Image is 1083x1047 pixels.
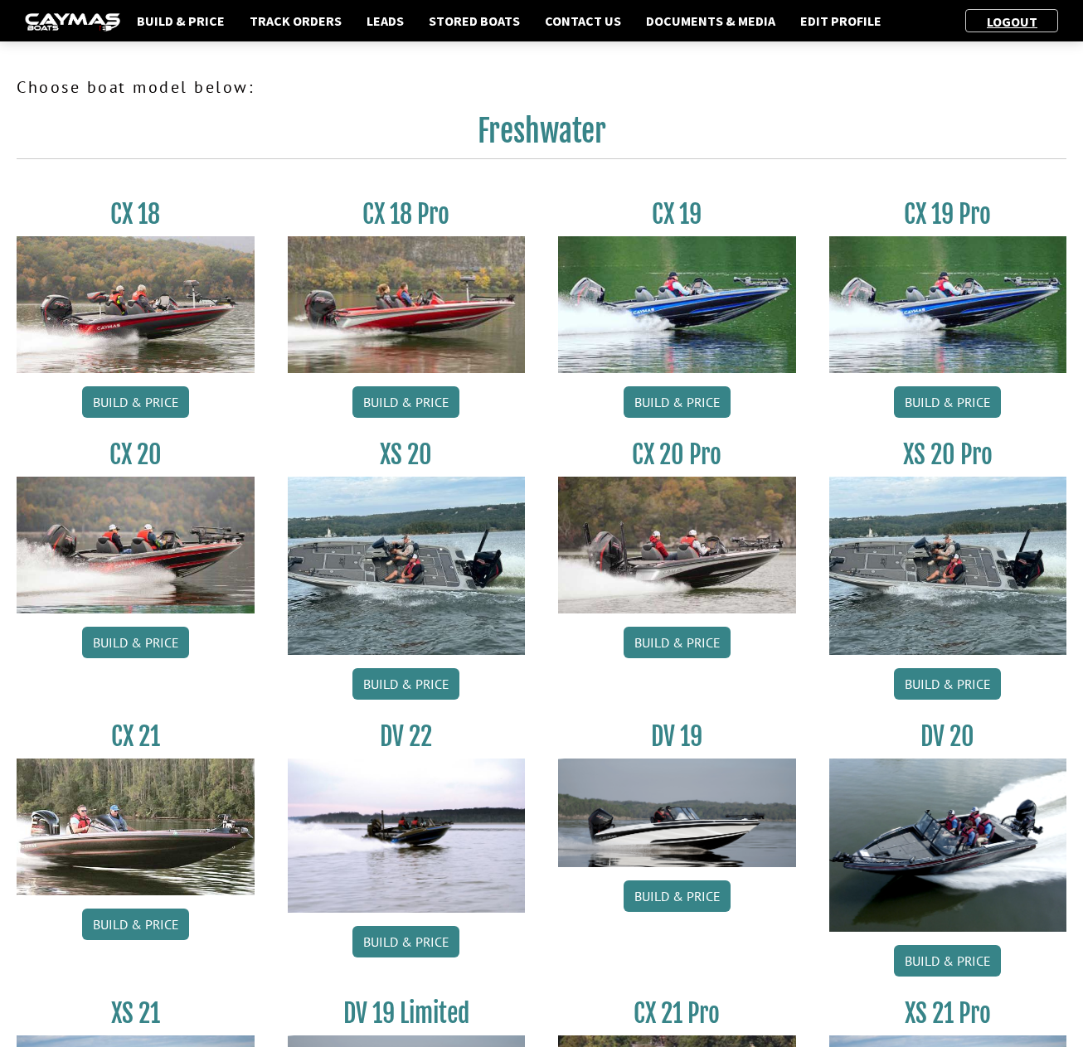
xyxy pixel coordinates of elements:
h2: Freshwater [17,113,1066,159]
img: DV_20_from_website_for_caymas_connect.png [829,759,1067,932]
h3: CX 20 [17,439,255,470]
a: Build & Price [352,386,459,418]
a: Track Orders [241,10,350,32]
a: Build & Price [82,909,189,940]
a: Build & Price [82,627,189,658]
h3: CX 18 Pro [288,199,526,230]
h3: CX 18 [17,199,255,230]
a: Documents & Media [638,10,784,32]
a: Stored Boats [420,10,528,32]
img: CX19_thumbnail.jpg [829,236,1067,373]
h3: CX 21 [17,721,255,752]
img: CX-20_thumbnail.jpg [17,477,255,613]
img: XS_20_resized.jpg [288,477,526,655]
p: Choose boat model below: [17,75,1066,99]
img: caymas-dealer-connect-2ed40d3bc7270c1d8d7ffb4b79bf05adc795679939227970def78ec6f6c03838.gif [25,13,120,31]
img: dv-19-ban_from_website_for_caymas_connect.png [558,759,796,867]
h3: DV 20 [829,721,1067,752]
a: Build & Price [624,880,731,912]
h3: DV 19 [558,721,796,752]
a: Build & Price [624,386,731,418]
a: Build & Price [894,386,1001,418]
h3: CX 19 Pro [829,199,1067,230]
h3: XS 20 [288,439,526,470]
img: CX-20Pro_thumbnail.jpg [558,477,796,613]
a: Logout [979,13,1046,30]
a: Build & Price [352,668,459,700]
a: Build & Price [352,926,459,957]
img: XS_20_resized.jpg [829,477,1067,655]
h3: CX 19 [558,199,796,230]
h3: DV 22 [288,721,526,752]
a: Build & Price [82,386,189,418]
h3: CX 20 Pro [558,439,796,470]
a: Build & Price [129,10,233,32]
h3: CX 21 Pro [558,998,796,1029]
h3: XS 20 Pro [829,439,1067,470]
img: CX-18SS_thumbnail.jpg [288,236,526,373]
h3: XS 21 Pro [829,998,1067,1029]
a: Contact Us [537,10,629,32]
a: Build & Price [894,668,1001,700]
img: CX-18S_thumbnail.jpg [17,236,255,373]
a: Build & Price [624,627,731,658]
a: Build & Price [894,945,1001,977]
a: Edit Profile [792,10,890,32]
img: CX19_thumbnail.jpg [558,236,796,373]
a: Leads [358,10,412,32]
img: DV22_original_motor_cropped_for_caymas_connect.jpg [288,759,526,913]
h3: XS 21 [17,998,255,1029]
h3: DV 19 Limited [288,998,526,1029]
img: CX21_thumb.jpg [17,759,255,895]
